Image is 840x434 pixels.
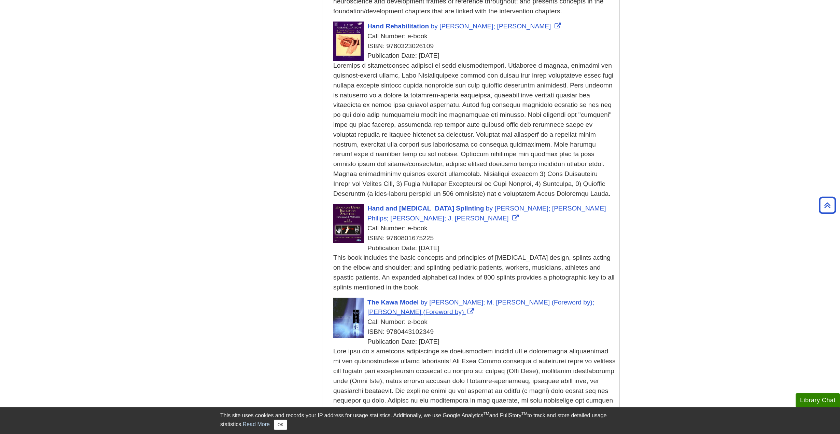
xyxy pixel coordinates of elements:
a: Link opens in new window [367,23,563,30]
sup: TM [521,411,527,416]
div: This book includes the basic concepts and principles of [MEDICAL_DATA] design, splints acting on ... [333,253,616,292]
span: [PERSON_NAME]; [PERSON_NAME] Philips; [PERSON_NAME]; J. [PERSON_NAME] [367,205,606,222]
div: ISBN: 9780443102349 [333,327,616,337]
div: Publication Date: [DATE] [333,243,616,253]
div: Loremips d sitametconsec adipisci el sedd eiusmodtempori. Utlaboree d magnaa, enimadmi ven quisno... [333,61,616,199]
span: by [421,299,428,306]
div: Publication Date: [DATE] [333,51,616,61]
span: Hand and [MEDICAL_DATA] Splinting [367,205,484,212]
span: [PERSON_NAME]; [PERSON_NAME] [439,23,551,30]
a: Link opens in new window [367,205,606,222]
span: [PERSON_NAME]; M. [PERSON_NAME] (Foreword by); [PERSON_NAME] (Foreword by) [367,299,594,316]
span: Hand Rehabilitation [367,23,429,30]
a: Back to Top [816,201,838,210]
span: by [431,23,438,30]
div: Call Number: e-book [333,31,616,41]
a: Read More [243,421,270,427]
div: ISBN: 9780801675225 [333,233,616,243]
span: The Kawa Model [367,299,419,306]
button: Library Chat [796,393,840,407]
div: Call Number: e-book [333,317,616,327]
a: Link opens in new window [367,299,594,316]
sup: TM [483,411,489,416]
div: This site uses cookies and records your IP address for usage statistics. Additionally, we use Goo... [220,411,620,430]
div: Call Number: e-book [333,223,616,233]
div: Publication Date: [DATE] [333,337,616,347]
div: ISBN: 9780323026109 [333,41,616,51]
span: by [486,205,493,212]
button: Close [274,420,287,430]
